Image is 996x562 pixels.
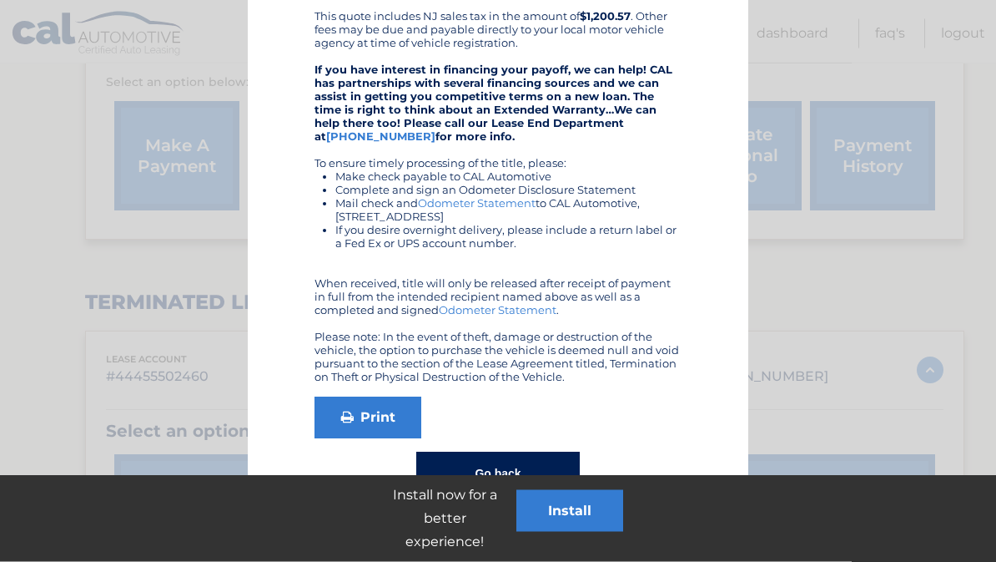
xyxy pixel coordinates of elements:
[439,304,556,317] a: Odometer Statement
[373,484,516,554] p: Install now for a better experience!
[418,197,536,210] a: Odometer Statement
[335,224,682,251] li: If you desire overnight delivery, please include a return label or a Fed Ex or UPS account number.
[416,453,579,496] button: Go back
[335,170,682,184] li: Make check payable to CAL Automotive
[314,63,672,144] strong: If you have interest in financing your payoff, we can help! CAL has partnerships with several fin...
[580,10,631,23] b: $1,200.57
[335,184,682,197] li: Complete and sign an Odometer Disclosure Statement
[314,397,421,439] a: Print
[326,130,435,144] a: [PHONE_NUMBER]
[516,490,623,532] button: Install
[335,197,682,224] li: Mail check and to CAL Automotive, [STREET_ADDRESS]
